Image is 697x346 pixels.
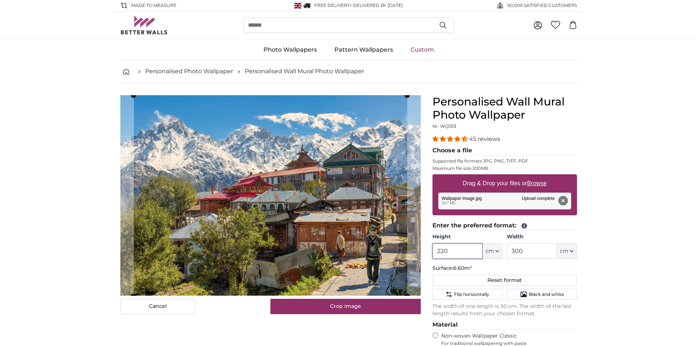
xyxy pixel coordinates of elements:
[294,3,301,8] img: United Kingdom
[402,40,443,59] a: Custom
[507,2,577,9] span: 60,000 SATISFIED CUSTOMERS
[432,275,577,286] button: Reset format
[432,165,577,171] p: Maximum file size 200MB.
[131,2,176,9] span: Made to Measure
[527,180,547,186] u: Browse
[486,248,494,255] span: cm
[507,289,577,300] button: Black and white
[120,16,168,34] img: Betterwalls
[314,3,351,8] span: FREE delivery!
[432,233,502,241] label: Height
[432,123,456,129] span: Nr. WQ553
[270,299,421,314] button: Crop image
[529,291,564,297] span: Black and white
[432,146,577,155] legend: Choose a file
[507,233,577,241] label: Width
[432,158,577,164] p: Supported file formats JPG, PNG, TIFF, PDF
[432,320,577,330] legend: Material
[560,248,568,255] span: cm
[432,289,502,300] button: Flip horizontally
[326,40,402,59] a: Pattern Wallpapers
[483,243,502,259] button: cm
[120,299,195,314] button: Cancel
[432,95,577,122] h1: Personalised Wall Mural Photo Wallpaper
[145,67,233,76] a: Personalised Photo Wallpaper
[432,303,577,317] p: The width of one length is 50 cm. The width of the last length results from your chosen format.
[432,135,469,142] span: 4.36 stars
[353,3,403,8] span: Delivered by [DATE]
[120,60,577,83] nav: breadcrumbs
[453,265,472,271] span: 6.60m²
[557,243,577,259] button: cm
[454,291,489,297] span: Flip horizontally
[460,176,549,191] label: Drag & Drop your files or
[245,67,364,76] a: Personalised Wall Mural Photo Wallpaper
[432,265,577,272] p: Surface:
[255,40,326,59] a: Photo Wallpapers
[432,221,577,230] legend: Enter the preferred format:
[469,135,500,142] span: 45 reviews
[351,3,403,8] span: -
